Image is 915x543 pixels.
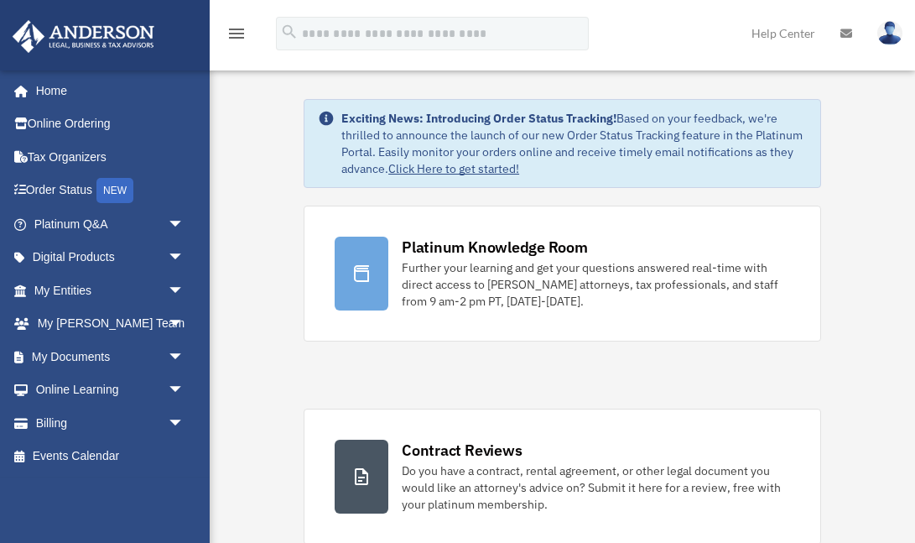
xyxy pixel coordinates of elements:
[402,462,790,513] div: Do you have a contract, rental agreement, or other legal document you would like an attorney's ad...
[12,340,210,373] a: My Documentsarrow_drop_down
[12,74,201,107] a: Home
[12,274,210,307] a: My Entitiesarrow_drop_down
[168,241,201,275] span: arrow_drop_down
[402,440,522,461] div: Contract Reviews
[304,206,821,342] a: Platinum Knowledge Room Further your learning and get your questions answered real-time with dire...
[388,161,519,176] a: Click Here to get started!
[226,29,247,44] a: menu
[168,340,201,374] span: arrow_drop_down
[12,207,210,241] a: Platinum Q&Aarrow_drop_down
[12,406,210,440] a: Billingarrow_drop_down
[402,237,588,258] div: Platinum Knowledge Room
[12,307,210,341] a: My [PERSON_NAME] Teamarrow_drop_down
[877,21,902,45] img: User Pic
[96,178,133,203] div: NEW
[12,440,210,473] a: Events Calendar
[341,111,616,126] strong: Exciting News: Introducing Order Status Tracking!
[12,140,210,174] a: Tax Organizers
[168,307,201,342] span: arrow_drop_down
[12,373,210,407] a: Online Learningarrow_drop_down
[8,20,159,53] img: Anderson Advisors Platinum Portal
[226,23,247,44] i: menu
[168,207,201,242] span: arrow_drop_down
[12,174,210,208] a: Order StatusNEW
[168,373,201,408] span: arrow_drop_down
[12,107,210,141] a: Online Ordering
[12,241,210,274] a: Digital Productsarrow_drop_down
[168,406,201,441] span: arrow_drop_down
[402,259,790,310] div: Further your learning and get your questions answered real-time with direct access to [PERSON_NAM...
[168,274,201,308] span: arrow_drop_down
[341,110,807,177] div: Based on your feedback, we're thrilled to announce the launch of our new Order Status Tracking fe...
[280,23,299,41] i: search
